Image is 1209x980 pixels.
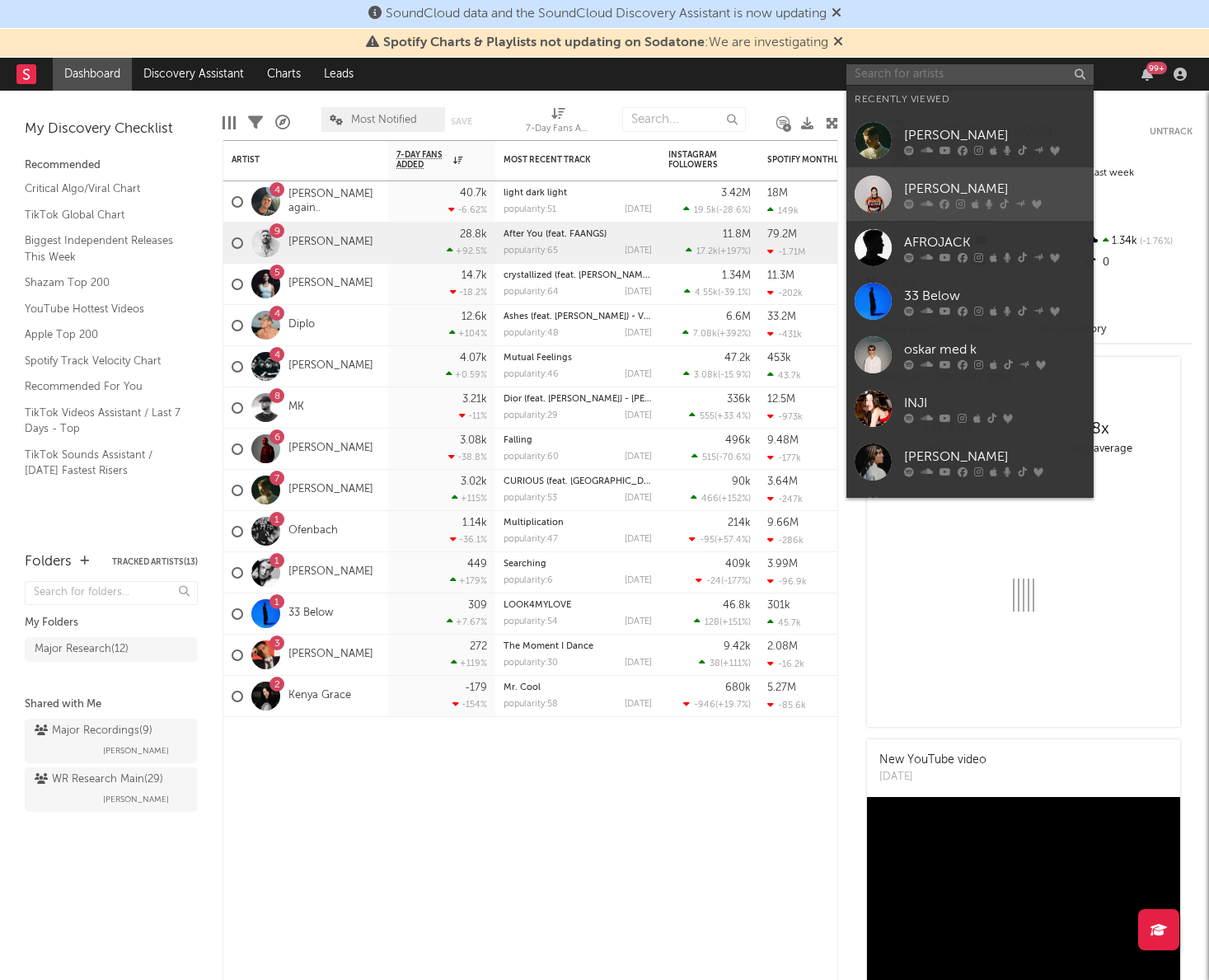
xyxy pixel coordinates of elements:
div: popularity: 54 [504,617,558,626]
a: Leads [312,58,365,91]
a: Diplo [288,318,315,332]
span: [PERSON_NAME] [103,741,169,761]
a: Major Recordings(9)[PERSON_NAME] [25,719,198,763]
div: -177k [767,452,801,463]
div: -38.8 % [448,452,487,462]
div: -18.2 % [450,287,487,298]
div: Folders [25,552,72,572]
a: Apple Top 200 [25,326,181,344]
div: 33 Below [904,286,1085,306]
a: INJI [846,382,1094,435]
div: Mutual Feelings [504,354,652,363]
a: [PERSON_NAME] [846,114,1094,167]
div: [DATE] [625,452,652,462]
div: AFROJACK [904,232,1085,252]
span: 19.5k [694,206,716,215]
div: popularity: 60 [504,452,559,462]
div: [DATE] [625,576,652,585]
span: +152 % [721,495,748,504]
div: Spotify Monthly Listeners [767,155,891,165]
div: 3.08k [460,435,487,446]
div: 14.7k [462,270,487,281]
div: INJI [904,393,1085,413]
a: LOOK4MYLOVE [504,601,571,610]
div: 9.66M [767,518,799,528]
div: 3.21k [462,394,487,405]
a: Ofenbach [288,524,338,538]
div: 309 [468,600,487,611]
div: Major Recordings ( 9 ) [35,721,152,741]
a: The Moment I Dance [504,642,593,651]
div: Searching [504,560,652,569]
a: Critical Algo/Viral Chart [25,180,181,198]
div: Mr. Cool [504,683,652,692]
a: [PERSON_NAME] [288,442,373,456]
div: +115 % [452,493,487,504]
span: 7-Day Fans Added [396,150,449,170]
div: -85.6k [767,700,806,710]
div: ( ) [691,493,751,504]
div: popularity: 30 [504,659,558,668]
span: +33.4 % [717,412,748,421]
a: Recommended For You [25,377,181,396]
div: [DATE] [625,617,652,626]
div: 47.2k [724,353,751,363]
div: popularity: 51 [504,205,556,214]
span: Spotify Charts & Playlists not updating on Sodatone [383,36,705,49]
div: ( ) [686,246,751,256]
button: Tracked Artists(13) [112,558,198,566]
div: +7.67 % [447,617,487,627]
div: [PERSON_NAME] [904,447,1085,467]
div: 449 [467,559,487,570]
div: [DATE] [625,246,652,256]
div: The Moment I Dance [504,642,652,651]
span: +111 % [723,659,748,668]
div: Recently Viewed [855,90,1085,110]
div: ( ) [699,658,751,668]
button: Untrack [1150,124,1193,140]
input: Search for artists [846,64,1094,85]
div: 1.34k [1083,231,1193,252]
a: WR Research Main(29)[PERSON_NAME] [25,767,198,812]
div: WR Research Main ( 29 ) [35,770,163,790]
span: Dismiss [833,36,843,49]
div: daily average [1024,439,1176,459]
div: popularity: 29 [504,411,558,420]
div: +0.59 % [446,369,487,380]
a: Discovery Assistant [132,58,255,91]
div: Falling [504,436,652,445]
a: CURIOUS (feat. [GEOGRAPHIC_DATA] y Moi) [504,477,692,486]
div: [DATE] [625,370,652,379]
div: [DATE] [625,411,652,420]
span: +197 % [720,247,748,256]
div: 6.6M [726,312,751,322]
div: 45.7k [767,617,801,628]
div: ( ) [694,617,751,627]
a: 33 Below [846,274,1094,328]
a: TikTok Global Chart [25,206,181,224]
div: [DATE] [625,535,652,544]
div: -154 % [452,699,487,710]
a: crystallized (feat. [PERSON_NAME]) [504,271,653,280]
div: Multiplication [504,518,652,528]
div: 90k [732,476,751,487]
span: 38 [710,659,720,668]
a: Mr. Cool [504,683,541,692]
div: [DATE] [625,288,652,297]
div: Shared with Me [25,695,198,715]
div: 11.8M [723,229,751,240]
div: +92.5 % [447,246,487,256]
div: [DATE] [879,769,986,785]
div: 99 + [1146,62,1167,74]
a: [PERSON_NAME] again.. [288,188,380,216]
a: Kenya Grace [846,489,1094,542]
div: 1.34M [722,270,751,281]
span: Most Notified [351,115,417,125]
div: Filters [248,99,263,147]
a: [PERSON_NAME] [288,359,373,373]
div: Edit Columns [223,99,236,147]
div: ( ) [683,699,751,710]
div: [PERSON_NAME] [904,179,1085,199]
div: -36.1 % [450,534,487,545]
div: LOOK4MYLOVE [504,601,652,610]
